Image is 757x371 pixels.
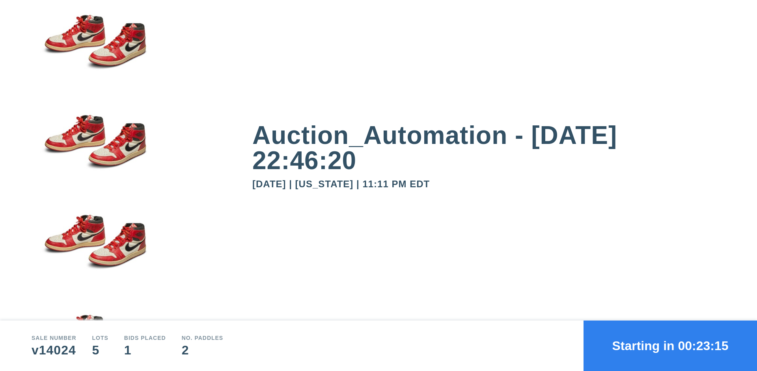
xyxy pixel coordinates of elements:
img: small [32,200,158,300]
img: small [32,100,158,200]
div: 1 [124,344,166,356]
div: 2 [182,344,224,356]
div: Sale number [32,335,76,341]
div: No. Paddles [182,335,224,341]
div: [DATE] | [US_STATE] | 11:11 PM EDT [252,179,725,189]
button: Starting in 00:23:15 [584,321,757,371]
div: Bids Placed [124,335,166,341]
div: Lots [92,335,108,341]
div: 5 [92,344,108,356]
div: Auction_Automation - [DATE] 22:46:20 [252,123,725,173]
div: v14024 [32,344,76,356]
